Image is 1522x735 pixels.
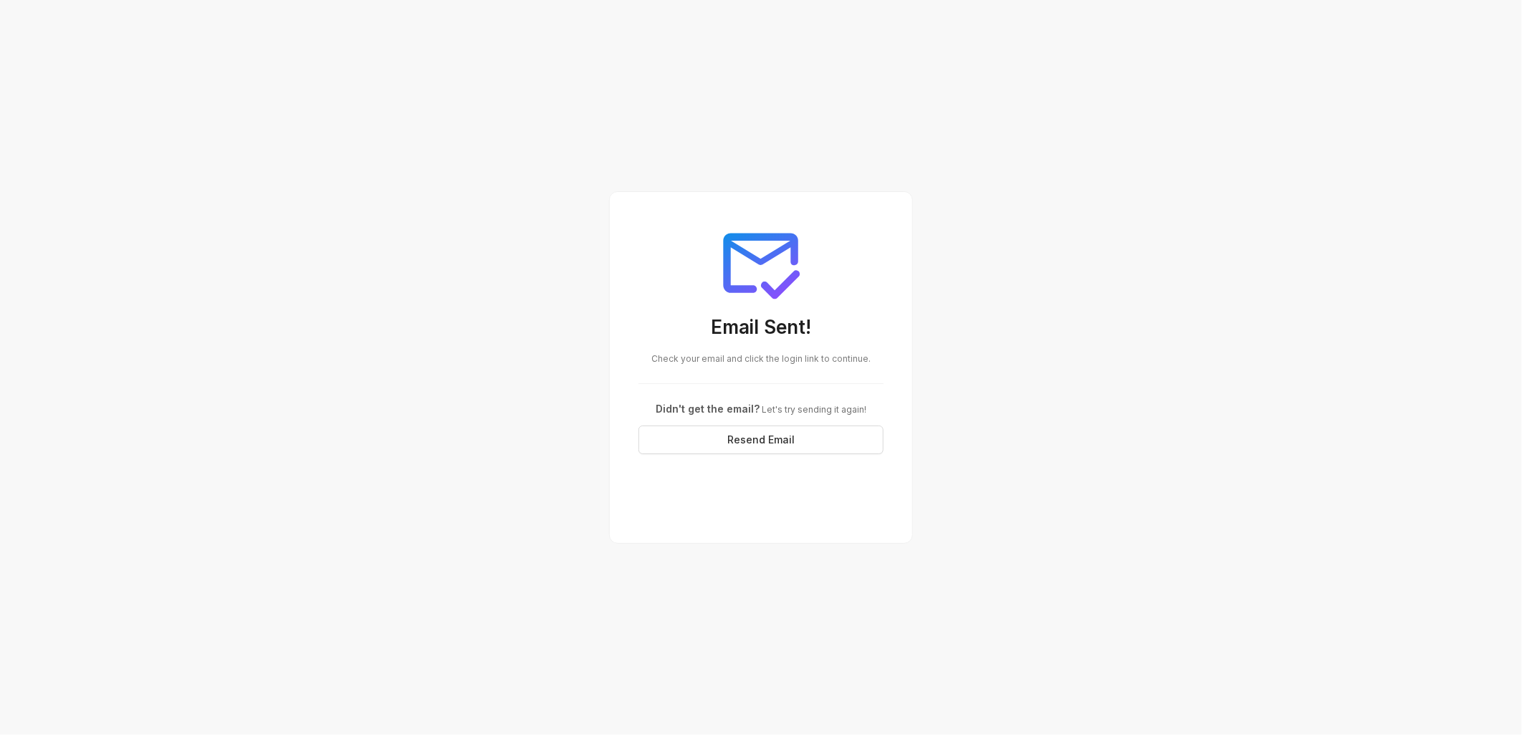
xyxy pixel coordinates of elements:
[760,404,866,415] span: Let's try sending it again!
[638,426,884,454] button: Resend Email
[727,432,795,448] span: Resend Email
[656,403,760,415] span: Didn't get the email?
[651,353,871,364] span: Check your email and click the login link to continue.
[638,315,884,342] h3: Email Sent!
